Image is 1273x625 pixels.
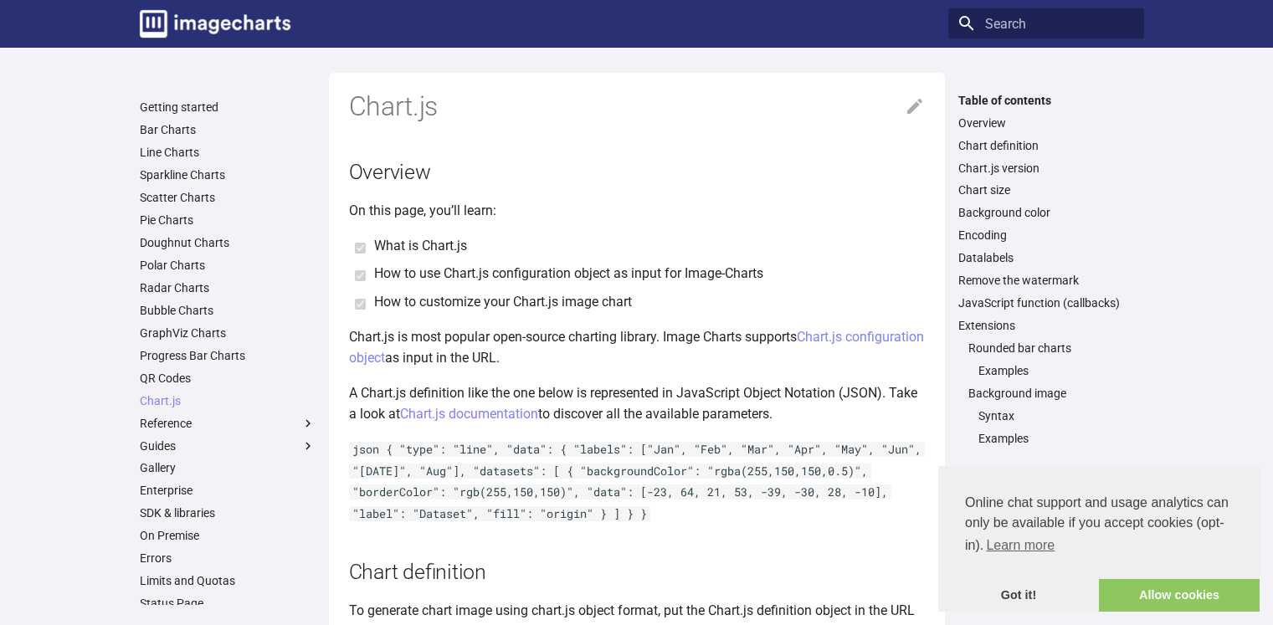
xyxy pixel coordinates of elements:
a: SDK & libraries [140,505,316,520]
a: Gallery [140,460,316,475]
h2: Chart definition [349,557,925,587]
nav: Extensions [958,341,1134,446]
a: Enterprise [140,483,316,498]
a: Encoding [958,228,1134,243]
a: Pie Charts [140,213,316,228]
a: Radar Charts [140,280,316,295]
a: Progress Bar Charts [140,348,316,363]
a: Status Page [140,596,316,611]
label: Reference [140,416,316,431]
a: Chart.js [140,393,316,408]
p: A Chart.js definition like the one below is represented in JavaScript Object Notation (JSON). Tak... [349,382,925,425]
a: dismiss cookie message [938,579,1099,612]
a: learn more about cookies [983,533,1057,558]
li: How to customize your Chart.js image chart [374,291,925,313]
a: Overview [958,115,1134,131]
a: Examples [978,431,1134,446]
a: Sparkline Charts [140,167,316,182]
a: Errors [140,551,316,566]
h1: Chart.js [349,90,925,125]
a: Remove the watermark [958,273,1134,288]
a: Scatter Charts [140,190,316,205]
span: Online chat support and usage analytics can only be available if you accept cookies (opt-in). [965,493,1233,558]
p: Chart.js is most popular open-source charting library. Image Charts supports as input in the URL. [349,326,925,369]
a: Line Charts [140,145,316,160]
a: Datalabels [958,250,1134,265]
p: On this page, you’ll learn: [349,200,925,222]
nav: Background image [968,408,1134,446]
a: Chart.js documentation [400,406,538,422]
code: json { "type": "line", "data": { "labels": ["Jan", "Feb", "Mar", "Apr", "May", "Jun", "[DATE]", "... [349,442,925,521]
nav: Table of contents [948,93,1144,446]
a: Examples [978,363,1134,378]
a: Syntax [978,408,1134,423]
label: Guides [140,438,316,453]
a: GraphViz Charts [140,325,316,341]
a: Getting started [140,100,316,115]
a: Background color [958,205,1134,220]
a: Background image [968,386,1134,401]
input: Search [948,8,1144,38]
a: Bar Charts [140,122,316,137]
a: Extensions [958,318,1134,333]
a: Polar Charts [140,258,316,273]
a: Doughnut Charts [140,235,316,250]
a: allow cookies [1099,579,1260,612]
a: Limits and Quotas [140,573,316,588]
img: logo [140,10,290,38]
label: Table of contents [948,93,1144,108]
a: Image-Charts documentation [133,3,297,44]
a: Rounded bar charts [968,341,1134,356]
a: QR Codes [140,371,316,386]
li: What is Chart.js [374,235,925,257]
a: On Premise [140,528,316,543]
h2: Overview [349,157,925,187]
a: Chart size [958,182,1134,197]
a: JavaScript function (callbacks) [958,295,1134,310]
a: Chart.js version [958,161,1134,176]
a: Bubble Charts [140,303,316,318]
div: cookieconsent [938,466,1260,612]
li: How to use Chart.js configuration object as input for Image-Charts [374,263,925,284]
a: Chart definition [958,138,1134,153]
nav: Rounded bar charts [968,363,1134,378]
